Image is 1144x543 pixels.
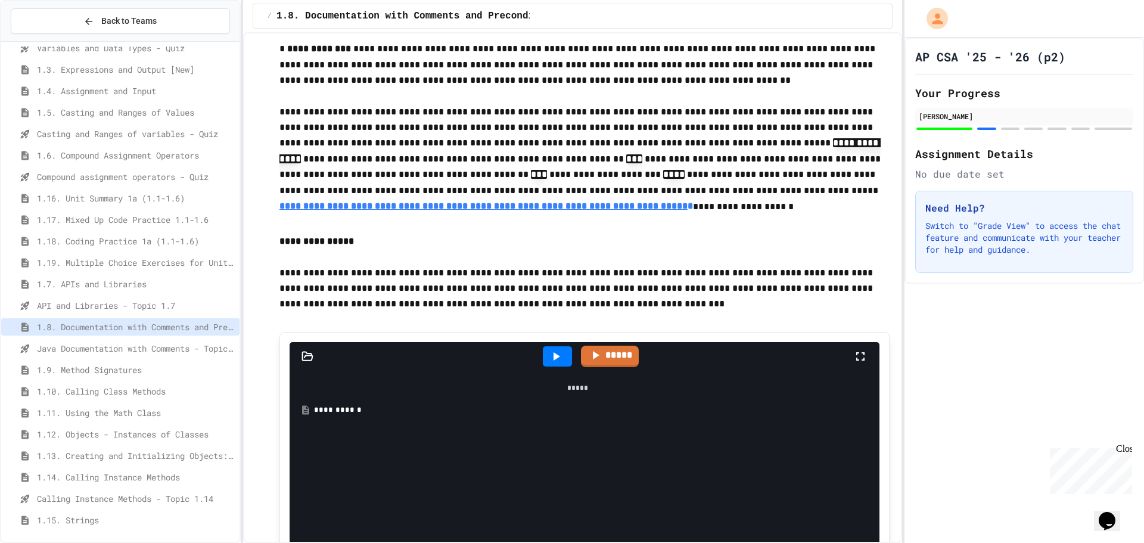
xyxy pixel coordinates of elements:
[915,85,1133,101] h2: Your Progress
[915,145,1133,162] h2: Assignment Details
[37,299,235,312] span: API and Libraries - Topic 1.7
[915,48,1065,65] h1: AP CSA '25 - '26 (p2)
[37,471,235,483] span: 1.14. Calling Instance Methods
[37,514,235,526] span: 1.15. Strings
[37,106,235,119] span: 1.5. Casting and Ranges of Values
[37,192,235,204] span: 1.16. Unit Summary 1a (1.1-1.6)
[37,407,235,419] span: 1.11. Using the Math Class
[1094,495,1132,531] iframe: chat widget
[37,364,235,376] span: 1.9. Method Signatures
[268,11,272,21] span: /
[915,167,1133,181] div: No due date set
[37,428,235,440] span: 1.12. Objects - Instances of Classes
[1045,443,1132,494] iframe: chat widget
[37,278,235,290] span: 1.7. APIs and Libraries
[37,256,235,269] span: 1.19. Multiple Choice Exercises for Unit 1a (1.1-1.6)
[5,5,82,76] div: Chat with us now!Close
[37,63,235,76] span: 1.3. Expressions and Output [New]
[37,149,235,162] span: 1.6. Compound Assignment Operators
[925,220,1123,256] p: Switch to "Grade View" to access the chat feature and communicate with your teacher for help and ...
[37,85,235,97] span: 1.4. Assignment and Input
[37,128,235,140] span: Casting and Ranges of variables - Quiz
[37,321,235,333] span: 1.8. Documentation with Comments and Preconditions
[37,449,235,462] span: 1.13. Creating and Initializing Objects: Constructors
[37,42,235,54] span: Variables and Data Types - Quiz
[37,492,235,505] span: Calling Instance Methods - Topic 1.14
[11,8,230,34] button: Back to Teams
[37,235,235,247] span: 1.18. Coding Practice 1a (1.1-1.6)
[919,111,1130,122] div: [PERSON_NAME]
[101,15,157,27] span: Back to Teams
[37,385,235,398] span: 1.10. Calling Class Methods
[37,170,235,183] span: Compound assignment operators - Quiz
[925,201,1123,215] h3: Need Help?
[914,5,951,32] div: My Account
[37,342,235,355] span: Java Documentation with Comments - Topic 1.8
[276,9,562,23] span: 1.8. Documentation with Comments and Preconditions
[37,213,235,226] span: 1.17. Mixed Up Code Practice 1.1-1.6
